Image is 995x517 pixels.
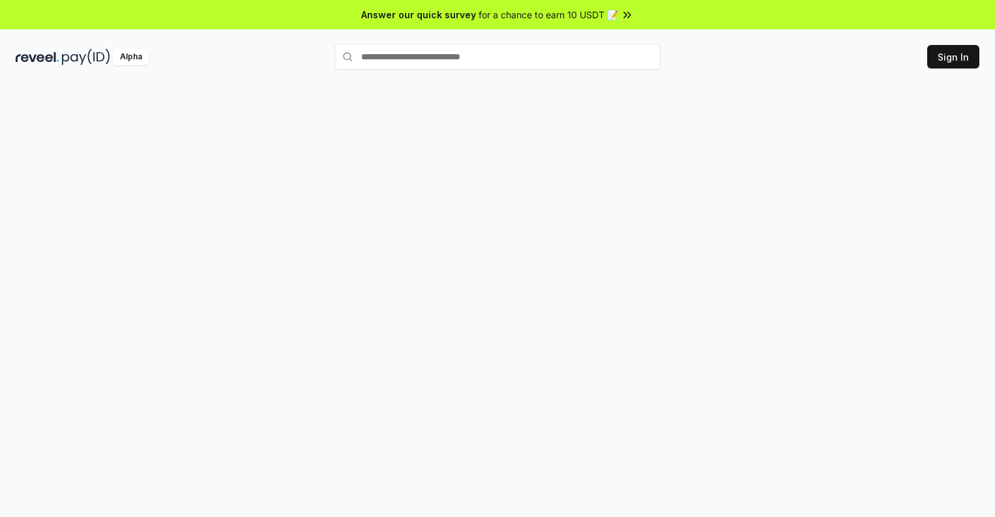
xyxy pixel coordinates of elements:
[479,8,618,22] span: for a chance to earn 10 USDT 📝
[927,45,979,68] button: Sign In
[16,49,59,65] img: reveel_dark
[62,49,110,65] img: pay_id
[113,49,149,65] div: Alpha
[361,8,476,22] span: Answer our quick survey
